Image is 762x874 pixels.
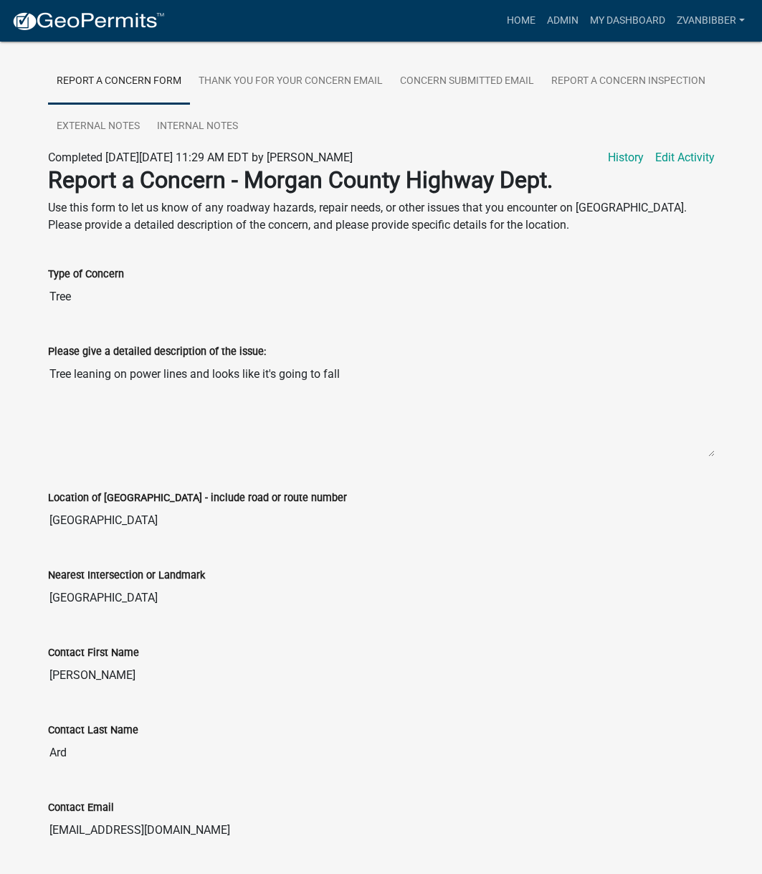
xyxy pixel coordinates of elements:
label: Contact First Name [48,648,139,658]
a: Edit Activity [655,149,715,166]
span: Completed [DATE][DATE] 11:29 AM EDT by [PERSON_NAME] [48,151,353,164]
label: Please give a detailed description of the issue: [48,347,266,357]
a: Thank You for Your Concern Email [190,59,391,105]
a: External Notes [48,104,148,150]
a: Home [501,7,541,34]
textarea: Tree leaning on power lines and looks like it's going to fall [48,360,715,457]
a: My Dashboard [584,7,671,34]
label: Type of Concern [48,270,124,280]
label: Contact Last Name [48,726,138,736]
a: Report A Concern Inspection [543,59,714,105]
a: Internal Notes [148,104,247,150]
a: zvanbibber [671,7,751,34]
a: Report A Concern Form [48,59,190,105]
a: Admin [541,7,584,34]
a: History [608,149,644,166]
a: Concern Submitted Email [391,59,543,105]
p: Use this form to let us know of any roadway hazards, repair needs, or other issues that you encou... [48,199,715,234]
label: Contact Email [48,803,114,813]
label: Location of [GEOGRAPHIC_DATA] - include road or route number [48,493,347,503]
strong: Report a Concern - Morgan County Highway Dept. [48,166,553,194]
label: Nearest Intersection or Landmark [48,571,205,581]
